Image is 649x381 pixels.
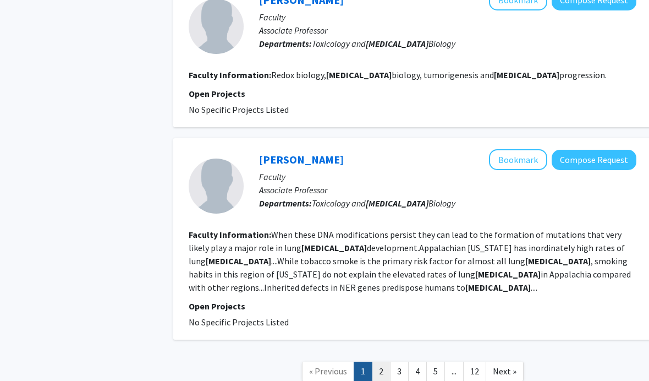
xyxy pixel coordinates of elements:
[189,87,636,100] p: Open Projects
[189,317,289,328] span: No Specific Projects Listed
[494,69,559,80] b: [MEDICAL_DATA]
[271,69,607,80] fg-read-more: Redox biology, biology, tumorigenesis and progression.
[525,255,591,266] b: [MEDICAL_DATA]
[475,269,541,280] b: [MEDICAL_DATA]
[312,198,455,209] span: Toxicology and Biology
[493,366,516,377] span: Next »
[309,366,347,377] span: « Previous
[259,170,636,183] p: Faculty
[452,366,457,377] span: ...
[206,255,271,266] b: [MEDICAL_DATA]
[354,362,372,381] a: 1
[426,362,445,381] a: 5
[259,198,312,209] b: Departments:
[189,104,289,115] span: No Specific Projects Listed
[259,10,636,24] p: Faculty
[326,69,392,80] b: [MEDICAL_DATA]
[366,38,428,49] b: [MEDICAL_DATA]
[259,153,344,166] a: [PERSON_NAME]
[189,300,636,313] p: Open Projects
[463,362,486,381] a: 12
[489,149,547,170] button: Add Isabel Mellon to Bookmarks
[552,150,636,170] button: Compose Request to Isabel Mellon
[366,198,428,209] b: [MEDICAL_DATA]
[189,229,631,293] fg-read-more: When these DNA modifications persist they can lead to the formation of mutations that very likely...
[390,362,409,381] a: 3
[372,362,391,381] a: 2
[486,362,524,381] a: Next
[189,229,271,240] b: Faculty Information:
[465,282,531,293] b: [MEDICAL_DATA]
[8,331,47,373] iframe: Chat
[259,24,636,37] p: Associate Professor
[301,242,367,253] b: [MEDICAL_DATA]
[259,183,636,197] p: Associate Professor
[312,38,455,49] span: Toxicology and Biology
[302,362,354,381] a: Previous Page
[408,362,427,381] a: 4
[259,38,312,49] b: Departments:
[189,69,271,80] b: Faculty Information:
